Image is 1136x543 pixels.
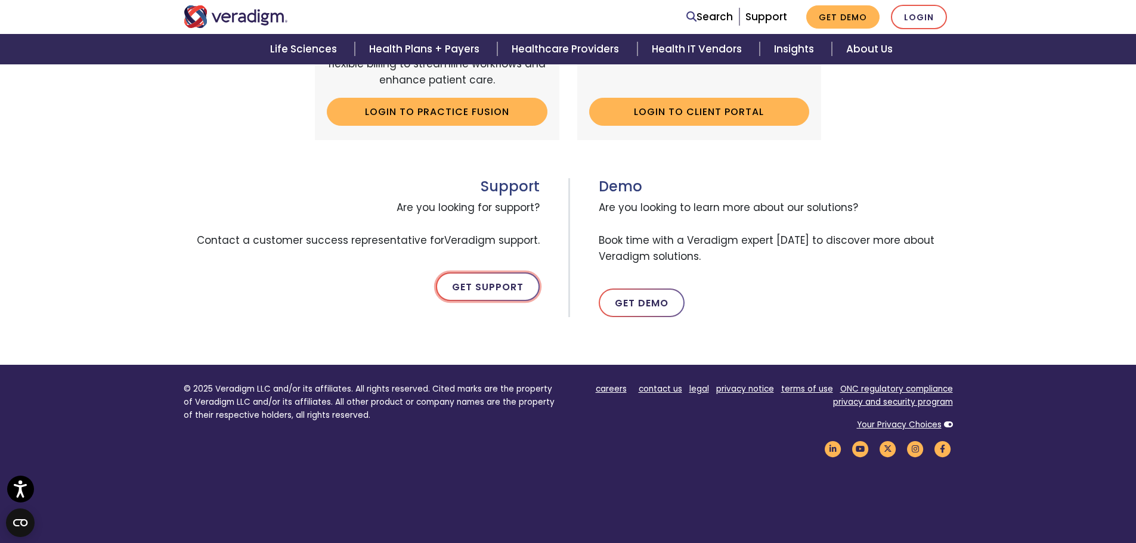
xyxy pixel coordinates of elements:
[833,396,953,408] a: privacy and security program
[184,5,288,28] img: Veradigm logo
[599,288,685,317] a: Get Demo
[639,383,682,395] a: contact us
[686,9,733,25] a: Search
[760,34,832,64] a: Insights
[589,98,810,125] a: Login to Client Portal
[184,383,559,421] p: © 2025 Veradigm LLC and/or its affiliates. All rights reserved. Cited marks are the property of V...
[899,135,1122,529] iframe: Drift Chat Widget
[891,5,947,29] a: Login
[878,443,898,454] a: Veradigm Twitter Link
[806,5,880,29] a: Get Demo
[840,383,953,395] a: ONC regulatory compliance
[184,178,540,196] h3: Support
[689,383,709,395] a: legal
[599,178,953,196] h3: Demo
[857,419,942,430] a: Your Privacy Choices
[444,233,540,247] span: Veradigm support.
[355,34,497,64] a: Health Plans + Payers
[637,34,760,64] a: Health IT Vendors
[781,383,833,395] a: terms of use
[184,195,540,253] span: Are you looking for support? Contact a customer success representative for
[256,34,355,64] a: Life Sciences
[832,34,907,64] a: About Us
[497,34,637,64] a: Healthcare Providers
[850,443,871,454] a: Veradigm YouTube Link
[6,508,35,537] button: Open CMP widget
[596,383,627,395] a: careers
[716,383,774,395] a: privacy notice
[436,272,540,301] a: Get Support
[327,98,547,125] a: Login to Practice Fusion
[599,195,953,269] span: Are you looking to learn more about our solutions? Book time with a Veradigm expert [DATE] to dis...
[823,443,843,454] a: Veradigm LinkedIn Link
[745,10,787,24] a: Support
